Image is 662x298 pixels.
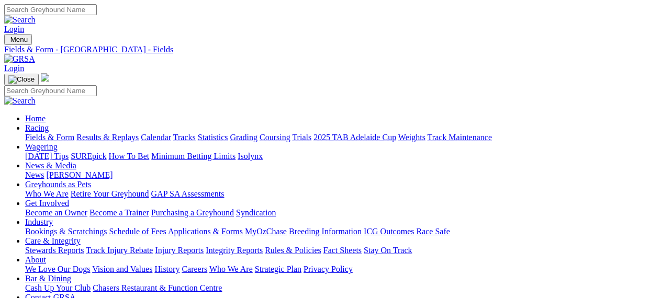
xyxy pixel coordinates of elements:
div: Racing [25,133,658,142]
div: Get Involved [25,208,658,217]
div: News & Media [25,170,658,180]
a: Tracks [173,133,196,142]
span: Menu [10,36,28,43]
a: Stay On Track [364,246,412,255]
a: We Love Our Dogs [25,265,90,273]
a: History [154,265,179,273]
a: Get Involved [25,199,69,208]
a: Race Safe [416,227,450,236]
a: Statistics [198,133,228,142]
a: Purchasing a Greyhound [151,208,234,217]
button: Toggle navigation [4,74,39,85]
a: Results & Replays [76,133,139,142]
a: News [25,170,44,179]
a: Cash Up Your Club [25,283,91,292]
div: Wagering [25,152,658,161]
a: Vision and Values [92,265,152,273]
a: Retire Your Greyhound [71,189,149,198]
div: Bar & Dining [25,283,658,293]
div: Care & Integrity [25,246,658,255]
img: Close [8,75,35,84]
a: GAP SA Assessments [151,189,225,198]
a: Privacy Policy [304,265,353,273]
a: Who We Are [25,189,69,198]
a: Grading [230,133,257,142]
a: Fields & Form [25,133,74,142]
a: Industry [25,217,53,226]
a: Become an Owner [25,208,87,217]
a: Careers [182,265,207,273]
a: News & Media [25,161,76,170]
a: Rules & Policies [265,246,321,255]
a: Login [4,25,24,33]
a: Chasers Restaurant & Function Centre [93,283,222,292]
a: Home [25,114,46,123]
a: Applications & Forms [168,227,243,236]
a: Racing [25,123,49,132]
a: Coursing [260,133,290,142]
a: About [25,255,46,264]
input: Search [4,85,97,96]
a: ICG Outcomes [364,227,414,236]
a: Track Maintenance [428,133,492,142]
div: About [25,265,658,274]
a: Breeding Information [289,227,362,236]
a: Isolynx [238,152,263,161]
div: Greyhounds as Pets [25,189,658,199]
a: Schedule of Fees [109,227,166,236]
a: 2025 TAB Adelaide Cup [313,133,396,142]
a: Weights [398,133,425,142]
img: GRSA [4,54,35,64]
a: Integrity Reports [206,246,263,255]
a: Syndication [236,208,276,217]
img: Search [4,15,36,25]
a: Login [4,64,24,73]
a: Care & Integrity [25,236,81,245]
a: Who We Are [209,265,253,273]
a: Bookings & Scratchings [25,227,107,236]
a: Become a Trainer [89,208,149,217]
a: MyOzChase [245,227,287,236]
a: Stewards Reports [25,246,84,255]
img: Search [4,96,36,106]
a: [PERSON_NAME] [46,170,113,179]
a: Greyhounds as Pets [25,180,91,189]
div: Industry [25,227,658,236]
a: SUREpick [71,152,106,161]
a: Fields & Form - [GEOGRAPHIC_DATA] - Fields [4,45,658,54]
a: Injury Reports [155,246,204,255]
img: logo-grsa-white.png [41,73,49,82]
a: Calendar [141,133,171,142]
a: [DATE] Tips [25,152,69,161]
button: Toggle navigation [4,34,32,45]
input: Search [4,4,97,15]
a: How To Bet [109,152,150,161]
a: Track Injury Rebate [86,246,153,255]
a: Bar & Dining [25,274,71,283]
a: Trials [292,133,311,142]
a: Minimum Betting Limits [151,152,235,161]
a: Fact Sheets [323,246,362,255]
a: Wagering [25,142,58,151]
a: Strategic Plan [255,265,301,273]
